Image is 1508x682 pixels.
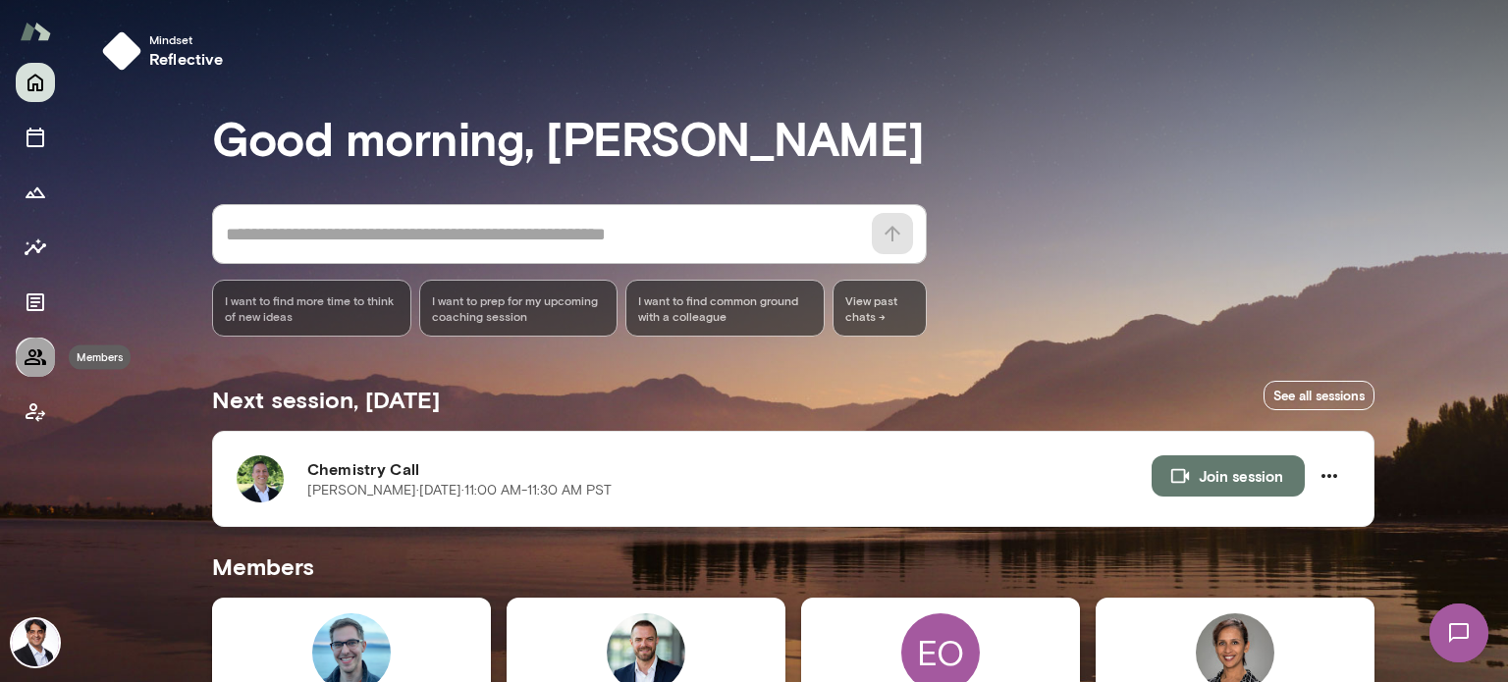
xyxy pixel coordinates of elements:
[12,619,59,666] img: Raj Manghani
[212,110,1374,165] h3: Good morning, [PERSON_NAME]
[16,63,55,102] button: Home
[1264,381,1374,411] a: See all sessions
[432,292,606,324] span: I want to prep for my upcoming coaching session
[212,551,1374,582] h5: Members
[69,345,131,370] div: Members
[1152,455,1305,497] button: Join session
[20,13,51,50] img: Mento
[102,31,141,71] img: mindset
[16,173,55,212] button: Growth Plan
[212,280,411,337] div: I want to find more time to think of new ideas
[307,457,1152,481] h6: Chemistry Call
[149,47,224,71] h6: reflective
[625,280,825,337] div: I want to find common ground with a colleague
[16,228,55,267] button: Insights
[16,283,55,322] button: Documents
[16,118,55,157] button: Sessions
[307,481,612,500] p: [PERSON_NAME] · [DATE] · 11:00 AM-11:30 AM PST
[638,292,812,324] span: I want to find common ground with a colleague
[16,393,55,432] button: Client app
[94,24,240,79] button: Mindsetreflective
[833,280,927,337] span: View past chats ->
[212,384,440,415] h5: Next session, [DATE]
[225,292,399,324] span: I want to find more time to think of new ideas
[419,280,619,337] div: I want to prep for my upcoming coaching session
[149,31,224,47] span: Mindset
[16,338,55,377] button: Members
